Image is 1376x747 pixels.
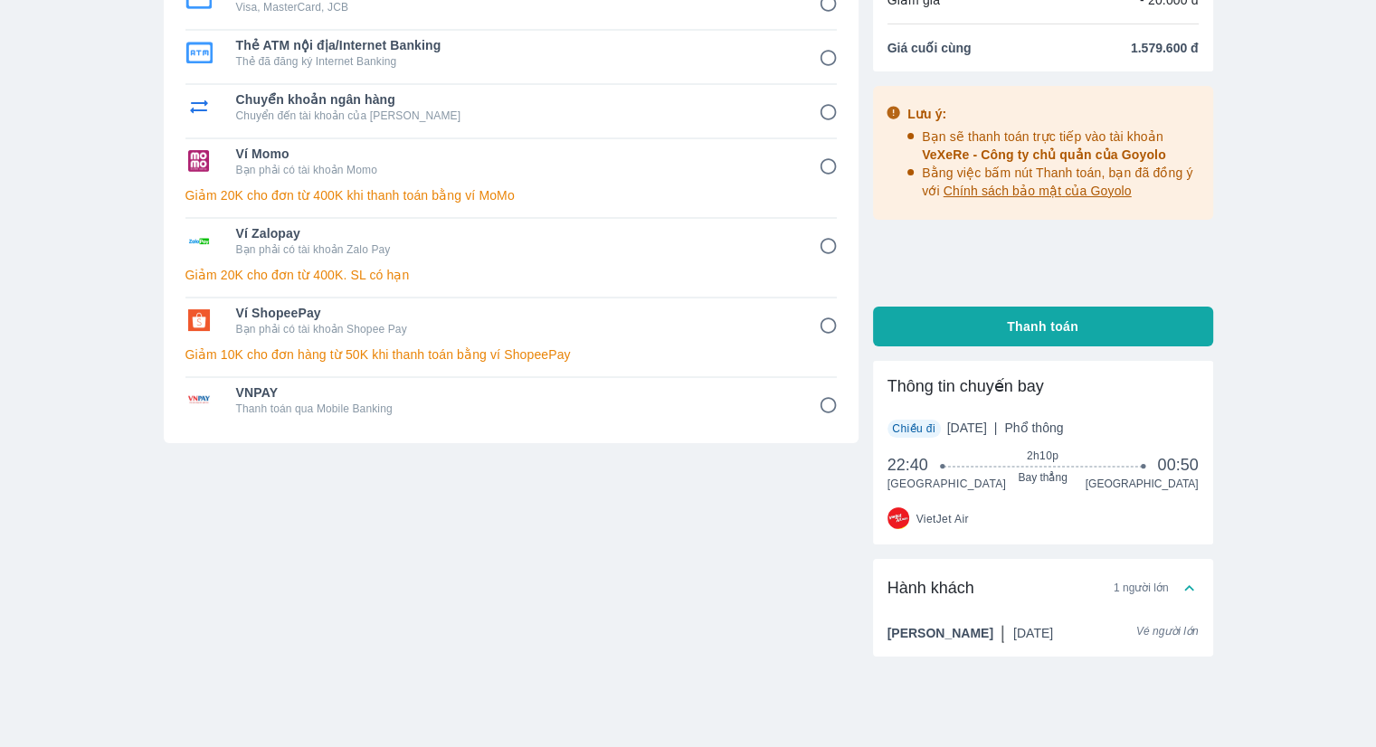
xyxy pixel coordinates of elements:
[892,422,935,435] span: Chiều đi
[185,309,213,331] img: Ví ShopeePay
[236,383,793,402] span: VNPAY
[185,85,837,128] div: Chuyển khoản ngân hàngChuyển khoản ngân hàngChuyển đến tài khoản của [PERSON_NAME]
[185,139,837,183] div: Ví MomoVí MomoBạn phải có tài khoản Momo
[185,219,837,262] div: Ví ZalopayVí ZalopayBạn phải có tài khoản Zalo Pay
[1131,39,1199,57] span: 1.579.600 đ
[1157,454,1198,476] span: 00:50
[236,402,793,416] p: Thanh toán qua Mobile Banking
[922,147,1166,162] span: VeXeRe - Công ty chủ quản của Goyolo
[236,145,793,163] span: Ví Momo
[944,184,1132,198] span: Chính sách bảo mật của Goyolo
[887,624,993,642] span: [PERSON_NAME]
[185,266,837,284] p: Giảm 20K cho đơn từ 400K. SL có hạn
[185,96,213,118] img: Chuyển khoản ngân hàng
[1013,626,1053,640] span: [DATE]
[185,42,213,63] img: Thẻ ATM nội địa/Internet Banking
[887,577,974,599] span: Hành khách
[1007,317,1078,336] span: Thanh toán
[907,105,1200,123] div: Lưu ý:
[873,307,1213,346] button: Thanh toán
[943,470,1143,485] span: Bay thẳng
[185,378,837,421] div: VNPAYVNPAYThanh toán qua Mobile Banking
[922,129,1166,162] span: Bạn sẽ thanh toán trực tiếp vào tài khoản
[236,322,793,336] p: Bạn phải có tài khoản Shopee Pay
[236,36,793,54] span: Thẻ ATM nội địa/Internet Banking
[185,31,837,74] div: Thẻ ATM nội địa/Internet BankingThẻ ATM nội địa/Internet BankingThẻ đã đăng ký Internet Banking
[887,375,1199,397] div: Thông tin chuyến bay
[236,109,793,123] p: Chuyển đến tài khoản của [PERSON_NAME]
[185,345,837,364] p: Giảm 10K cho đơn hàng từ 50K khi thanh toán bằng ví ShopeePay
[887,39,972,57] span: Giá cuối cùng
[185,230,213,251] img: Ví Zalopay
[1114,581,1169,595] span: 1 người lớn
[947,419,1064,437] span: [DATE]
[236,304,793,322] span: Ví ShopeePay
[994,421,998,435] span: |
[943,449,1143,463] span: 2h10p
[236,242,793,257] p: Bạn phải có tài khoản Zalo Pay
[185,389,213,411] img: VNPAY
[1136,624,1199,642] span: Vé người lớn
[1004,421,1063,435] span: Phổ thông
[873,559,1213,617] div: Hành khách1 người lớn
[236,163,793,177] p: Bạn phải có tài khoản Momo
[185,186,837,204] p: Giảm 20K cho đơn từ 400K khi thanh toán bằng ví MoMo
[916,512,969,526] span: VietJet Air
[236,90,793,109] span: Chuyển khoản ngân hàng
[185,298,837,342] div: Ví ShopeePayVí ShopeePayBạn phải có tài khoản Shopee Pay
[922,164,1200,200] p: Bằng việc bấm nút Thanh toán, bạn đã đồng ý với
[185,150,213,172] img: Ví Momo
[236,224,793,242] span: Ví Zalopay
[236,54,793,69] p: Thẻ đã đăng ký Internet Banking
[887,454,944,476] span: 22:40
[873,617,1213,657] div: Hành khách1 người lớn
